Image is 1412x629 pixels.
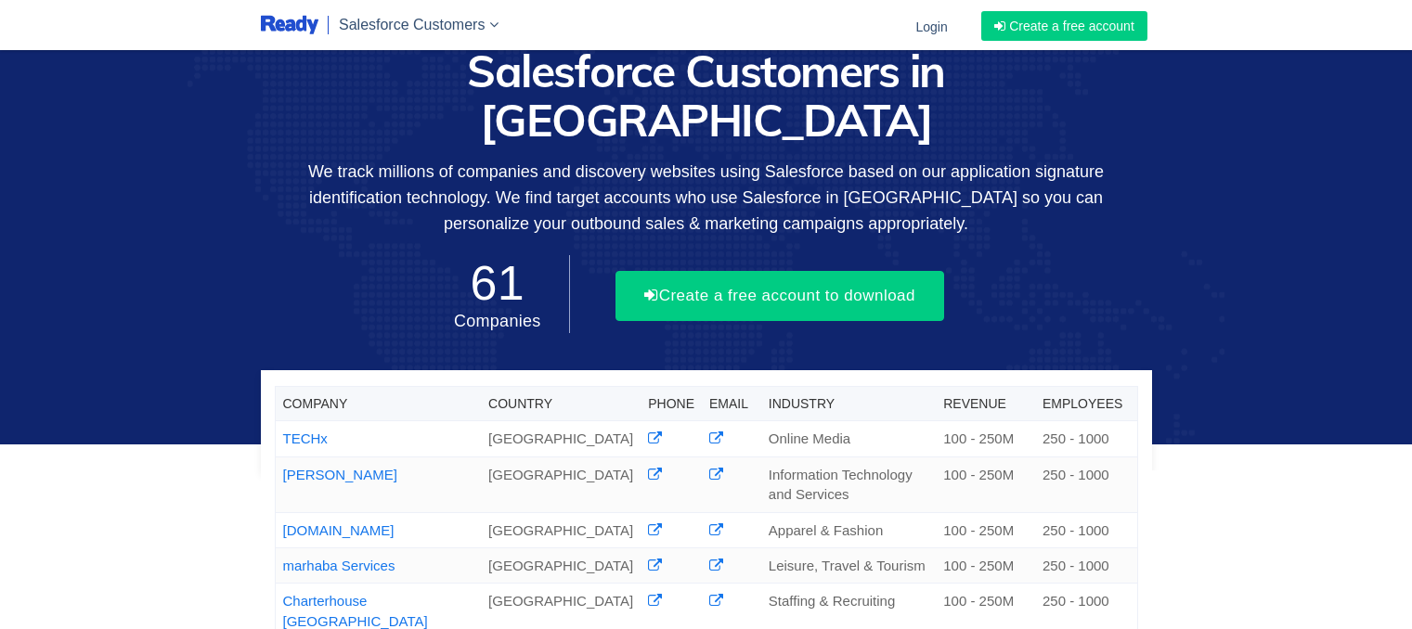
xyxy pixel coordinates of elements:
td: Apparel & Fashion [761,512,936,547]
td: Online Media [761,421,936,456]
p: We track millions of companies and discovery websites using Salesforce based on our application s... [261,159,1152,237]
a: Charterhouse [GEOGRAPHIC_DATA] [283,593,428,628]
a: TECHx [283,430,328,446]
td: 100 - 250M [936,456,1035,512]
td: 100 - 250M [936,547,1035,583]
span: 61 [454,256,541,310]
th: Revenue [936,387,1035,421]
td: 100 - 250M [936,421,1035,456]
td: Information Technology and Services [761,456,936,512]
a: marhaba Services [283,558,395,573]
th: Company [275,387,481,421]
span: Login [915,19,947,34]
button: Create a free account to download [615,271,944,321]
a: Login [904,3,958,50]
th: Phone [641,387,702,421]
td: [GEOGRAPHIC_DATA] [481,456,641,512]
th: Industry [761,387,936,421]
th: Country [481,387,641,421]
th: Employees [1035,387,1137,421]
a: [PERSON_NAME] [283,467,397,482]
td: Leisure, Travel & Tourism [761,547,936,583]
td: [GEOGRAPHIC_DATA] [481,421,641,456]
span: Companies [454,312,541,330]
td: [GEOGRAPHIC_DATA] [481,547,641,583]
a: Create a free account [981,11,1147,41]
td: 250 - 1000 [1035,547,1137,583]
span: Salesforce Customers [339,17,485,32]
td: 250 - 1000 [1035,512,1137,547]
td: [GEOGRAPHIC_DATA] [481,512,641,547]
img: logo [261,14,319,37]
td: 250 - 1000 [1035,421,1137,456]
h1: Salesforce Customers in [GEOGRAPHIC_DATA] [261,46,1152,145]
th: Email [702,387,761,421]
td: 100 - 250M [936,512,1035,547]
a: [DOMAIN_NAME] [283,522,395,538]
td: 250 - 1000 [1035,456,1137,512]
